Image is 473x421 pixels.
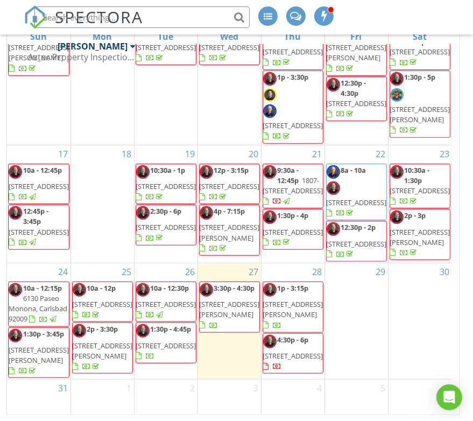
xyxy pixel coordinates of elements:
a: 10a - 12:45p [STREET_ADDRESS] [8,164,69,205]
span: [STREET_ADDRESS] [9,181,69,191]
span: 10:30a - 1:30p [405,165,430,185]
img: aztec_031cropweb.jpg [263,335,277,348]
a: 12:45p - 3:45p [STREET_ADDRESS] [8,205,69,250]
a: 10:30a - 1p [STREET_ADDRESS] [136,164,196,205]
img: aztec_031cropweb.jpg [390,165,404,179]
span: 10:30a - 1p [151,165,186,175]
div: Open Intercom Messenger [436,384,462,410]
a: [STREET_ADDRESS] [136,26,196,62]
span: [STREET_ADDRESS] [136,222,196,232]
span: 9:30a - 12:45p [278,165,299,185]
a: 1:30p - 4:45p [STREET_ADDRESS] [136,324,196,360]
a: [STREET_ADDRESS][PERSON_NAME] [327,26,387,73]
td: Go to August 12, 2025 [134,6,197,145]
a: 8a - 10a [STREET_ADDRESS] [327,165,387,218]
a: 1:30p - 3:45p [STREET_ADDRESS][PERSON_NAME] [9,329,69,376]
span: [STREET_ADDRESS] [136,341,196,350]
img: aztec_031cropweb.jpg [200,206,213,220]
span: 4:30p - 6p [278,335,309,345]
a: 1:30p - 3:45p [STREET_ADDRESS][PERSON_NAME] [8,327,69,378]
a: Go to August 30, 2025 [437,263,451,280]
a: 1:30p - 5p [STREET_ADDRESS][PERSON_NAME] [390,72,450,135]
a: 10a - 12:15p 6130 Paseo Monona, Carlsbad 92009 [8,282,69,327]
a: [STREET_ADDRESS] [200,26,260,62]
td: Go to August 15, 2025 [324,6,388,145]
a: 12p - 3:15p [STREET_ADDRESS] [199,164,260,205]
img: aztec_031cropweb.jpg [327,222,340,236]
a: 2:30p - 6p [STREET_ADDRESS] [136,205,196,245]
a: Go to August 27, 2025 [247,263,261,280]
td: Go to September 5, 2025 [324,380,388,415]
span: [STREET_ADDRESS][PERSON_NAME] [327,43,387,62]
img: aztec_031cropweb.jpg [9,329,22,342]
span: [STREET_ADDRESS] [200,43,260,52]
span: [STREET_ADDRESS][PERSON_NAME] [200,299,260,319]
span: [STREET_ADDRESS][PERSON_NAME] [390,104,450,124]
img: aztec_031cropweb.jpg [73,283,86,297]
a: 3:30p - 4:30p [STREET_ADDRESS][PERSON_NAME] [200,283,260,330]
a: Go to August 26, 2025 [183,263,197,280]
a: 4:30p - 6p [STREET_ADDRESS] [263,333,323,374]
img: aztec_031cropweb.jpg [9,165,22,179]
span: 6130 Paseo Monona, Carlsbad 92009 [9,293,67,324]
img: aztec_031cropweb.jpg [136,283,150,297]
a: 9:30a - 12:45p 1807-[STREET_ADDRESS] [263,164,323,209]
a: Go to August 24, 2025 [57,263,70,280]
div: [PERSON_NAME] [58,41,128,52]
div: Aztec Property Inspections [28,52,136,62]
a: Go to September 3, 2025 [252,380,261,397]
span: [STREET_ADDRESS][PERSON_NAME] [200,222,260,242]
td: Go to August 23, 2025 [388,145,451,263]
span: 1807-[STREET_ADDRESS] [263,176,323,195]
a: 3:30p - 4:30p [STREET_ADDRESS][PERSON_NAME] [199,282,260,333]
td: Go to August 21, 2025 [261,145,324,263]
img: aztec_031cropweb.jpg [263,210,277,224]
img: sadvxo3k_2.jpg [327,165,340,179]
a: 4p - 7:15p [STREET_ADDRESS][PERSON_NAME] [200,206,260,253]
a: 2p - 3:30p [STREET_ADDRESS][PERSON_NAME] [73,324,133,371]
td: Go to August 22, 2025 [324,145,388,263]
a: Go to August 20, 2025 [247,145,261,163]
a: 1p - 3:15p [STREET_ADDRESS][PERSON_NAME] [263,282,323,333]
span: 1:30p - 3:45p [23,329,64,339]
a: 9:30a - 12:45p [STREET_ADDRESS] [390,26,450,67]
td: Go to August 16, 2025 [388,6,451,145]
a: 4:30p - 6p [STREET_ADDRESS] [263,335,323,371]
span: 10a - 12p [87,283,116,293]
img: aztec_031cropweb.jpg [390,72,404,86]
a: 1:30p - 5p [STREET_ADDRESS][PERSON_NAME] [390,71,451,138]
a: 1:30p - 4p [STREET_ADDRESS] [263,210,323,247]
a: 10a - 12:15p 6130 Paseo Monona, Carlsbad 92009 [9,283,67,324]
a: 10:30a - 11:30a [STREET_ADDRESS] [263,25,323,70]
a: 8a - 10a [STREET_ADDRESS] [326,164,387,221]
span: 12:30p - 4:30p [341,78,366,98]
a: Go to September 6, 2025 [442,380,451,397]
a: Go to August 31, 2025 [57,380,70,397]
a: Go to August 21, 2025 [310,145,324,163]
span: [STREET_ADDRESS] [263,227,323,237]
span: [STREET_ADDRESS] [327,99,387,108]
a: Go to August 17, 2025 [57,145,70,163]
a: Thursday [283,29,303,44]
a: Saturday [411,29,429,44]
a: 10a - 12:30p [STREET_ADDRESS] [136,283,196,319]
a: 1:30p - 4:45p [STREET_ADDRESS] [136,322,196,363]
a: 1:30p - 4p [STREET_ADDRESS] [263,209,323,250]
span: [STREET_ADDRESS] [390,47,450,57]
td: Go to August 17, 2025 [7,145,70,263]
td: Go to August 14, 2025 [261,6,324,145]
a: 10:30a - 1p [STREET_ADDRESS] [136,165,196,201]
a: 2p - 3p [STREET_ADDRESS][PERSON_NAME] [390,209,451,260]
a: [STREET_ADDRESS] [136,25,196,66]
span: [STREET_ADDRESS] [263,47,323,57]
span: [STREET_ADDRESS] [327,239,387,249]
a: Go to August 29, 2025 [374,263,388,280]
td: Go to August 30, 2025 [388,263,451,379]
a: 12:30p - 4:30p [STREET_ADDRESS] [327,78,387,119]
img: aztec_031cropweb.jpg [136,324,150,338]
img: aztec_031cropweb.jpg [136,206,150,220]
a: 9:30a - 12:45p 1807-[STREET_ADDRESS] [263,165,323,206]
a: 10:30a - 1:30p [STREET_ADDRESS] [390,164,451,209]
a: 10:30a - 11:30a [STREET_ADDRESS] [263,26,323,67]
a: 2p - 3p [STREET_ADDRESS][PERSON_NAME] [390,210,450,257]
